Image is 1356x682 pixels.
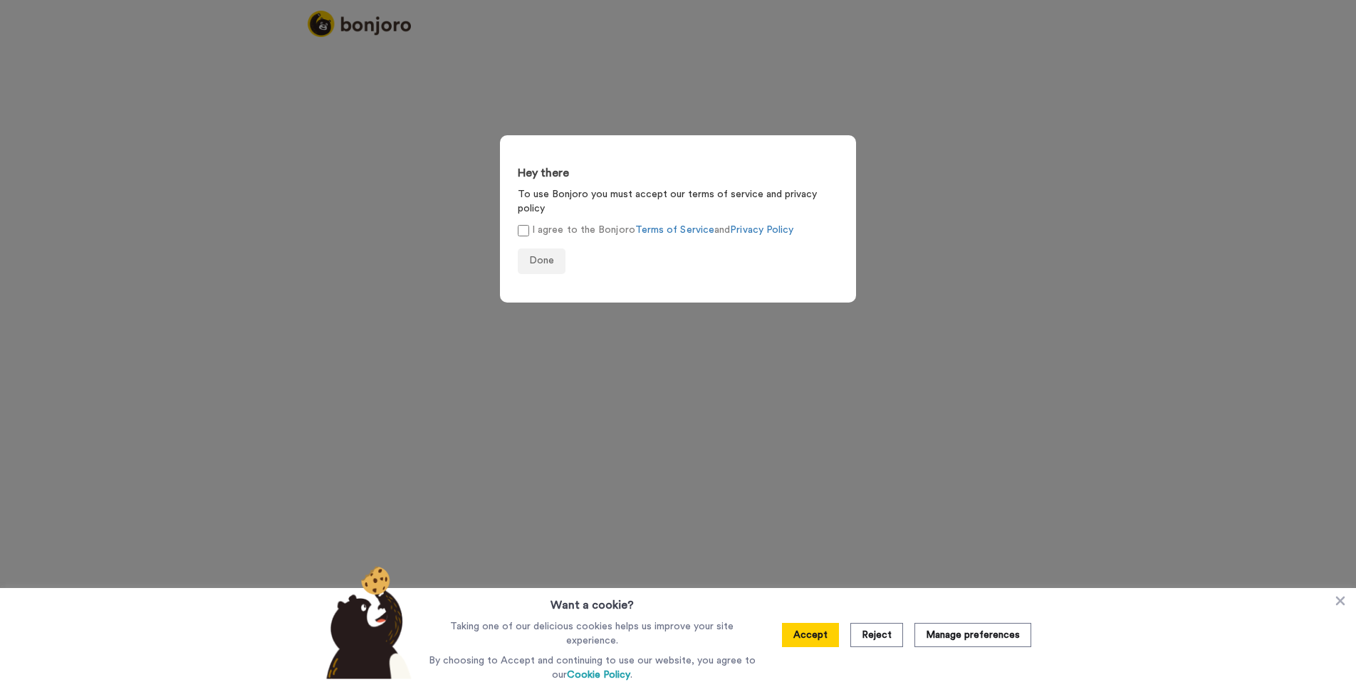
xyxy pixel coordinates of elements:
[635,225,714,235] a: Terms of Service
[551,588,634,614] h3: Want a cookie?
[850,623,903,647] button: Reject
[518,187,838,216] p: To use Bonjoro you must accept our terms of service and privacy policy
[782,623,839,647] button: Accept
[518,223,793,238] label: I agree to the Bonjoro and
[518,167,838,180] h3: Hey there
[567,670,630,680] a: Cookie Policy
[313,565,419,679] img: bear-with-cookie.png
[425,619,759,648] p: Taking one of our delicious cookies helps us improve your site experience.
[425,654,759,682] p: By choosing to Accept and continuing to use our website, you agree to our .
[518,248,565,274] button: Done
[730,225,793,235] a: Privacy Policy
[518,225,529,236] input: I agree to the BonjoroTerms of ServiceandPrivacy Policy
[529,256,554,266] span: Done
[914,623,1031,647] button: Manage preferences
